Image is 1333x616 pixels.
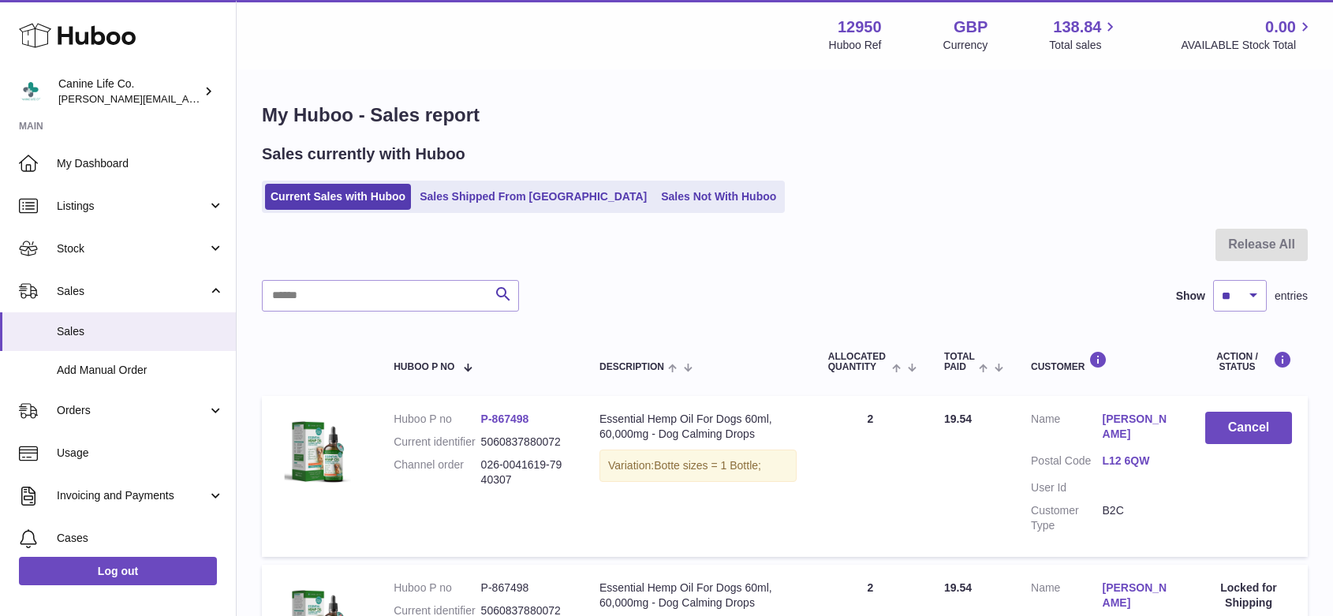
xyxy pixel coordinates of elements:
[1031,454,1103,472] dt: Postal Code
[1205,351,1292,372] div: Action / Status
[838,17,882,38] strong: 12950
[1205,581,1292,610] div: Locked for Shipping
[394,457,480,487] dt: Channel order
[1031,581,1103,614] dt: Name
[57,488,207,503] span: Invoicing and Payments
[265,184,411,210] a: Current Sales with Huboo
[394,435,480,450] dt: Current identifier
[1031,503,1103,533] dt: Customer Type
[829,38,882,53] div: Huboo Ref
[57,403,207,418] span: Orders
[394,412,480,427] dt: Huboo P no
[599,581,797,610] div: Essential Hemp Oil For Dogs 60ml, 60,000mg - Dog Calming Drops
[481,457,568,487] dd: 026-0041619-7940307
[1205,412,1292,444] button: Cancel
[599,450,797,482] div: Variation:
[1053,17,1101,38] span: 138.84
[943,38,988,53] div: Currency
[828,352,888,372] span: ALLOCATED Quantity
[1103,454,1174,469] a: L12 6QW
[278,412,357,491] img: clsg-1-pack-shot-in-2000x2000px.jpg
[481,581,568,595] dd: P-867498
[944,413,972,425] span: 19.54
[1031,480,1103,495] dt: User Id
[57,156,224,171] span: My Dashboard
[57,446,224,461] span: Usage
[57,531,224,546] span: Cases
[654,459,761,472] span: Botte sizes = 1 Bottle;
[57,241,207,256] span: Stock
[655,184,782,210] a: Sales Not With Huboo
[954,17,988,38] strong: GBP
[944,581,972,594] span: 19.54
[1265,17,1296,38] span: 0.00
[481,435,568,450] dd: 5060837880072
[1181,17,1314,53] a: 0.00 AVAILABLE Stock Total
[57,284,207,299] span: Sales
[1275,289,1308,304] span: entries
[1176,289,1205,304] label: Show
[599,362,664,372] span: Description
[1103,412,1174,442] a: [PERSON_NAME]
[57,324,224,339] span: Sales
[19,80,43,103] img: kevin@clsgltd.co.uk
[1031,351,1174,372] div: Customer
[481,413,529,425] a: P-867498
[1103,503,1174,533] dd: B2C
[262,103,1308,128] h1: My Huboo - Sales report
[57,363,224,378] span: Add Manual Order
[414,184,652,210] a: Sales Shipped From [GEOGRAPHIC_DATA]
[58,92,316,105] span: [PERSON_NAME][EMAIL_ADDRESS][DOMAIN_NAME]
[58,77,200,106] div: Canine Life Co.
[599,412,797,442] div: Essential Hemp Oil For Dogs 60ml, 60,000mg - Dog Calming Drops
[812,396,928,556] td: 2
[57,199,207,214] span: Listings
[1049,17,1119,53] a: 138.84 Total sales
[394,581,480,595] dt: Huboo P no
[944,352,975,372] span: Total paid
[262,144,465,165] h2: Sales currently with Huboo
[1049,38,1119,53] span: Total sales
[1031,412,1103,446] dt: Name
[1181,38,1314,53] span: AVAILABLE Stock Total
[1103,581,1174,610] a: [PERSON_NAME]
[394,362,454,372] span: Huboo P no
[19,557,217,585] a: Log out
